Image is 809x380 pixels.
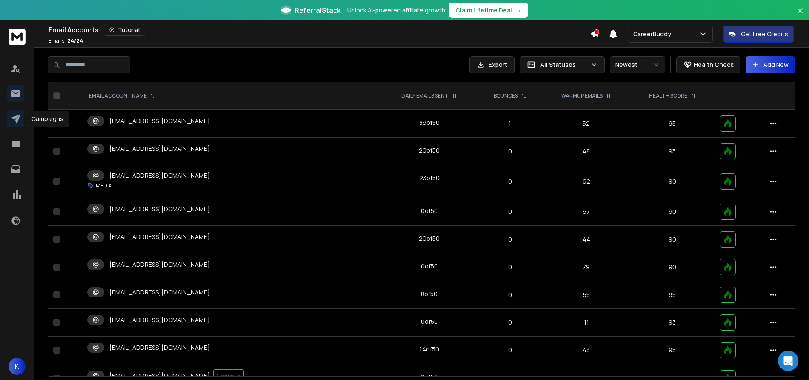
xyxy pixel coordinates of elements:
[741,30,788,38] p: Get Free Credits
[26,111,69,127] div: Campaigns
[542,309,630,337] td: 11
[542,281,630,309] td: 55
[109,260,210,269] p: [EMAIL_ADDRESS][DOMAIN_NAME]
[109,171,210,180] p: [EMAIL_ADDRESS][DOMAIN_NAME]
[540,60,587,69] p: All Statuses
[449,3,528,18] button: Claim Lifetime Deal→
[104,24,145,36] button: Tutorial
[542,253,630,281] td: 79
[542,165,630,198] td: 62
[694,60,733,69] p: Health Check
[49,24,590,36] div: Email Accounts
[9,358,26,375] button: K
[483,177,537,186] p: 0
[483,235,537,244] p: 0
[89,92,155,99] div: EMAIL ACCOUNT NAME
[630,253,715,281] td: 90
[421,262,438,271] div: 0 of 50
[723,26,794,43] button: Get Free Credits
[542,226,630,253] td: 44
[109,343,210,352] p: [EMAIL_ADDRESS][DOMAIN_NAME]
[542,138,630,165] td: 48
[96,182,112,189] p: MEDIA
[109,205,210,213] p: [EMAIL_ADDRESS][DOMAIN_NAME]
[676,56,740,73] button: Health Check
[109,288,210,297] p: [EMAIL_ADDRESS][DOMAIN_NAME]
[109,371,210,380] p: [EMAIL_ADDRESS][DOMAIN_NAME]
[515,6,521,14] span: →
[49,37,83,44] p: Emails :
[419,146,440,155] div: 20 of 50
[483,263,537,271] p: 0
[630,165,715,198] td: 90
[630,110,715,138] td: 95
[483,346,537,354] p: 0
[469,56,515,73] button: Export
[483,318,537,327] p: 0
[630,281,715,309] td: 95
[109,144,210,153] p: [EMAIL_ADDRESS][DOMAIN_NAME]
[109,233,210,241] p: [EMAIL_ADDRESS][DOMAIN_NAME]
[401,92,449,99] p: DAILY EMAILS SENT
[630,198,715,226] td: 90
[483,147,537,155] p: 0
[421,317,438,326] div: 0 of 50
[630,226,715,253] td: 90
[421,290,437,298] div: 8 of 50
[542,110,630,138] td: 52
[542,198,630,226] td: 67
[494,92,518,99] p: BOUNCES
[778,351,798,371] div: Open Intercom Messenger
[419,174,440,182] div: 23 of 50
[483,207,537,216] p: 0
[630,138,715,165] td: 95
[420,345,439,354] div: 14 of 50
[610,56,665,73] button: Newest
[795,5,806,26] button: Close banner
[347,6,445,14] p: Unlock AI-powered affiliate growth
[746,56,795,73] button: Add New
[294,5,340,15] span: ReferralStack
[109,117,210,125] p: [EMAIL_ADDRESS][DOMAIN_NAME]
[419,118,440,127] div: 39 of 50
[483,119,537,128] p: 1
[421,207,438,215] div: 0 of 50
[630,309,715,337] td: 93
[561,92,603,99] p: WARMUP EMAILS
[109,316,210,324] p: [EMAIL_ADDRESS][DOMAIN_NAME]
[630,337,715,364] td: 95
[649,92,687,99] p: HEALTH SCORE
[542,337,630,364] td: 43
[419,234,440,243] div: 20 of 50
[483,291,537,299] p: 0
[633,30,675,38] p: CareerBuddy
[67,37,83,44] span: 24 / 24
